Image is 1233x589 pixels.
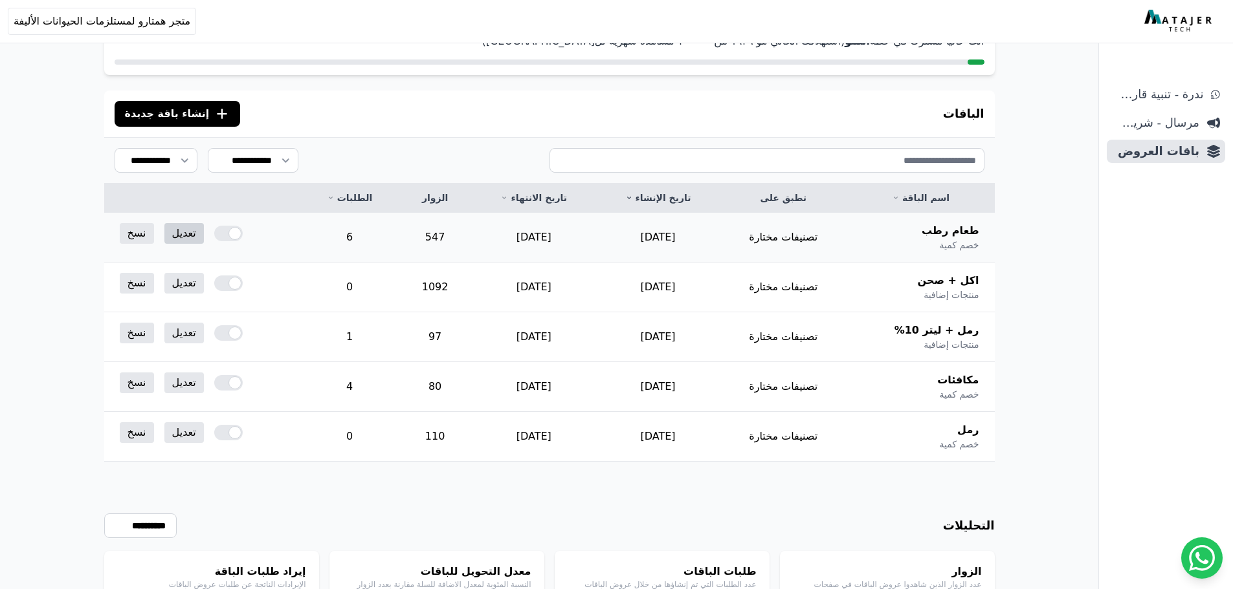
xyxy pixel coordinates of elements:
td: تصنيفات مختارة [720,262,847,312]
td: [DATE] [596,412,720,462]
td: تصنيفات مختارة [720,362,847,412]
a: نسخ [120,273,154,294]
a: تعديل [164,273,204,294]
h4: إيراد طلبات الباقة [117,564,306,579]
span: رمل [957,422,979,438]
td: [DATE] [596,213,720,262]
a: نسخ [120,223,154,244]
a: الطلبات [316,191,383,204]
span: اكل + صحن [917,273,979,288]
td: 80 [399,362,472,412]
span: خصم كمية [939,438,979,451]
span: طعام رطب [922,223,979,239]
a: تعديل [164,422,204,443]
td: تصنيفات مختارة [720,412,847,462]
span: منتجات إضافية [924,338,979,351]
h3: الباقات [943,105,984,123]
a: نسخ [120,372,154,393]
span: رمل + ليتر 10% [894,323,979,338]
td: [DATE] [596,362,720,412]
span: ندرة - تنبية قارب علي النفاذ [1112,85,1203,103]
a: نسخ [120,323,154,343]
td: 0 [300,262,398,312]
td: تصنيفات مختارة [720,213,847,262]
td: 547 [399,213,472,262]
td: 0 [300,412,398,462]
span: متجر همتارو لمستلزمات الحيوانات الأليفة [14,14,190,29]
h4: طلبات الباقات [568,564,757,579]
td: [DATE] [472,312,596,362]
h4: الزوار [793,564,982,579]
td: 97 [399,312,472,362]
span: خصم كمية [939,388,979,401]
td: 6 [300,213,398,262]
img: MatajerTech Logo [1144,10,1215,33]
a: تعديل [164,323,204,343]
td: [DATE] [596,262,720,312]
h4: معدل التحويل للباقات [342,564,531,579]
th: الزوار [399,184,472,213]
span: منتجات إضافية [924,288,979,301]
td: [DATE] [472,213,596,262]
span: مكافئات [937,372,979,388]
td: تصنيفات مختارة [720,312,847,362]
span: مرسال - شريط دعاية [1112,114,1199,132]
th: تطبق على [720,184,847,213]
td: [DATE] [472,362,596,412]
a: تعديل [164,372,204,393]
td: 1 [300,312,398,362]
a: اسم الباقة [862,191,979,204]
span: إنشاء باقة جديدة [125,106,210,122]
span: باقات العروض [1112,142,1199,160]
a: تاريخ الانتهاء [487,191,581,204]
a: نسخ [120,422,154,443]
button: متجر همتارو لمستلزمات الحيوانات الأليفة [8,8,196,35]
td: [DATE] [596,312,720,362]
td: 110 [399,412,472,462]
td: 4 [300,362,398,412]
td: [DATE] [472,262,596,312]
a: تعديل [164,223,204,244]
span: خصم كمية [939,239,979,252]
button: إنشاء باقة جديدة [115,101,241,127]
td: 1092 [399,262,472,312]
a: تاريخ الإنشاء [612,191,704,204]
h3: التحليلات [943,517,995,535]
td: [DATE] [472,412,596,462]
